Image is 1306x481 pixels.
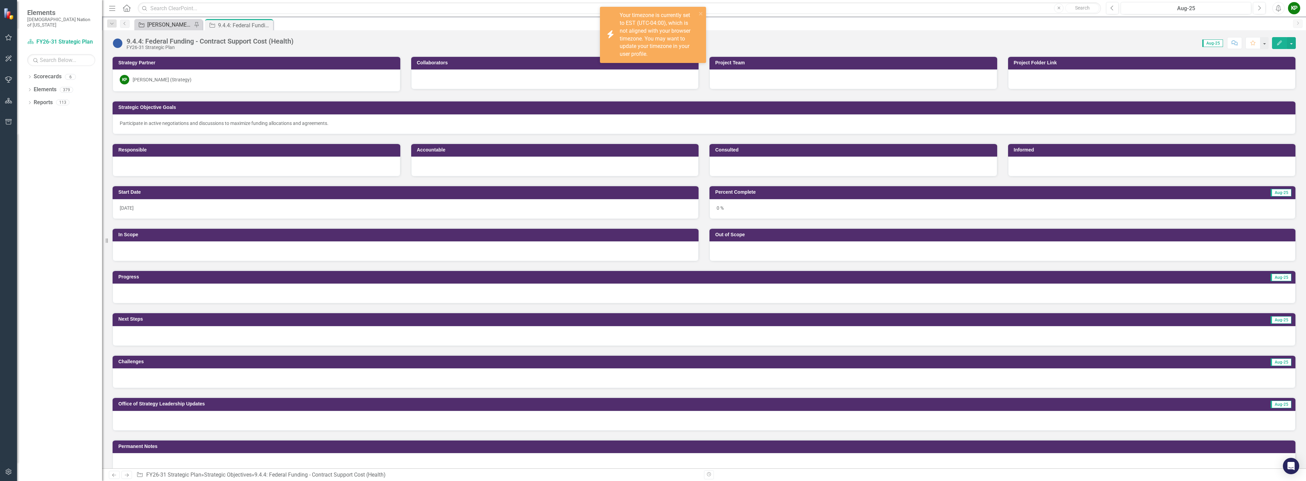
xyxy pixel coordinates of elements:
span: Aug-25 [1271,189,1291,196]
button: Aug-25 [1121,2,1251,14]
img: Not Started [112,38,123,49]
button: Search [1065,3,1099,13]
div: 113 [56,100,69,106]
h3: Responsible [118,147,397,153]
div: 0 % [709,199,1295,219]
span: [DATE] [120,205,134,211]
a: FY26-31 Strategic Plan [146,471,201,478]
h3: Project Team [715,60,994,65]
a: Strategic Objectives [204,471,252,478]
a: Scorecards [34,73,62,81]
span: Aug-25 [1271,274,1291,281]
span: Search [1075,5,1090,11]
span: Aug-25 [1271,358,1291,366]
h3: Strategy Partner [118,60,397,65]
h3: Next Steps [118,317,746,322]
a: Elements [34,86,56,94]
span: Aug-25 [1202,39,1223,47]
div: 6 [65,74,76,80]
a: FY26-31 Strategic Plan [27,38,95,46]
span: Aug-25 [1271,401,1291,408]
span: Elements [27,9,95,17]
button: close [699,10,703,17]
div: Participate in active negotiations and discussions to maximize funding allocations and agreements. [120,120,1288,127]
h3: Collaborators [417,60,696,65]
a: [PERSON_NAME] SO's [136,20,192,29]
div: KP [120,75,129,84]
div: Your timezone is currently set to EST (UTC-04:00), which is not aligned with your browser timezon... [620,12,697,58]
h3: Challenges [118,359,755,364]
button: KP [1288,2,1300,14]
img: ClearPoint Strategy [3,8,15,20]
div: FY26-31 Strategic Plan [127,45,294,50]
h3: In Scope [118,232,695,237]
h3: Office of Strategy Leadership Updates [118,401,1059,406]
span: Aug-25 [1271,316,1291,324]
input: Search Below... [27,54,95,66]
h3: Out of Scope [715,232,1292,237]
div: 379 [60,87,73,93]
h3: Consulted [715,147,994,153]
h3: Start Date [118,190,695,195]
div: 9.4.4: Federal Funding - Contract Support Cost (Health) [254,471,386,478]
h3: Strategic Objective Goals [118,105,1292,110]
input: Search ClearPoint... [138,2,1101,14]
h3: Accountable [417,147,696,153]
div: Aug-25 [1123,4,1249,13]
div: [PERSON_NAME] SO's [147,20,192,29]
small: [DEMOGRAPHIC_DATA] Nation of [US_STATE] [27,17,95,28]
a: Reports [34,99,53,107]
div: 9.4.4: Federal Funding - Contract Support Cost (Health) [127,37,294,45]
div: [PERSON_NAME] (Strategy) [133,76,191,83]
h3: Informed [1014,147,1292,153]
h3: Project Folder Link [1014,60,1292,65]
h3: Percent Complete [715,190,1092,195]
h3: Progress [118,274,694,279]
h3: Permanent Notes [118,444,1292,449]
div: Open Intercom Messenger [1283,458,1299,474]
div: » » [136,471,699,479]
div: 9.4.4: Federal Funding - Contract Support Cost (Health) [218,21,271,30]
